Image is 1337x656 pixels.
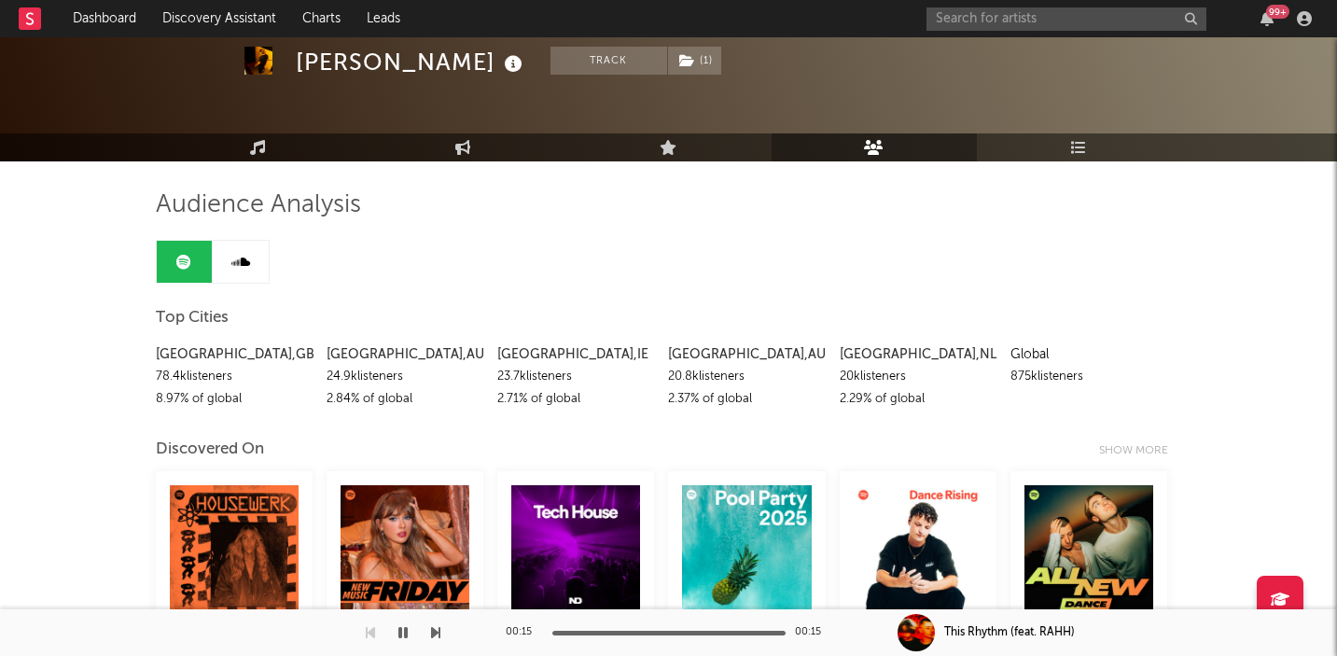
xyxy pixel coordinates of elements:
[668,47,721,75] button: (1)
[497,343,654,366] div: [GEOGRAPHIC_DATA] , IE
[944,624,1075,641] div: This Rhythm (feat. RAHH)
[840,388,996,411] div: 2.29 % of global
[667,47,722,75] span: ( 1 )
[668,366,825,388] div: 20.8k listeners
[156,439,264,461] div: Discovered On
[327,388,483,411] div: 2.84 % of global
[497,366,654,388] div: 23.7k listeners
[1010,343,1167,366] div: Global
[668,343,825,366] div: [GEOGRAPHIC_DATA] , AU
[926,7,1206,31] input: Search for artists
[296,47,527,77] div: [PERSON_NAME]
[156,194,361,216] span: Audience Analysis
[1260,11,1274,26] button: 99+
[1099,440,1182,462] div: Show more
[327,366,483,388] div: 24.9k listeners
[506,621,543,644] div: 00:15
[840,343,996,366] div: [GEOGRAPHIC_DATA] , NL
[497,388,654,411] div: 2.71 % of global
[156,366,313,388] div: 78.4k listeners
[156,388,313,411] div: 8.97 % of global
[1266,5,1289,19] div: 99 +
[156,343,313,366] div: [GEOGRAPHIC_DATA] , GB
[550,47,667,75] button: Track
[156,307,229,329] span: Top Cities
[668,388,825,411] div: 2.37 % of global
[795,621,832,644] div: 00:15
[1010,366,1167,388] div: 875k listeners
[327,343,483,366] div: [GEOGRAPHIC_DATA] , AU
[840,366,996,388] div: 20k listeners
